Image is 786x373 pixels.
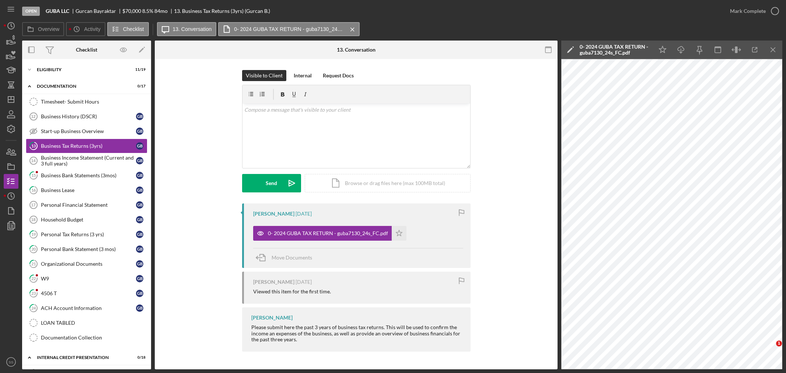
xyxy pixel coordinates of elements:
button: Overview [22,22,64,36]
div: 13. Business Tax Returns (3yrs) (Gurcan B.) [174,8,270,14]
div: G B [136,172,143,179]
time: 2025-09-26 19:33 [296,279,312,285]
div: 11 / 19 [132,67,146,72]
div: 4506 T [41,290,136,296]
b: GUBA LLC [46,8,69,14]
div: Viewed this item for the first time. [253,289,331,294]
a: 13Business Tax Returns (3yrs)GB [26,139,147,153]
div: 13. Conversation [337,47,375,53]
div: Personal Bank Statement (3 mos) [41,246,136,252]
a: LOAN TABLED [26,316,147,330]
iframe: Intercom live chat [761,341,779,358]
div: Documentation Collection [41,335,147,341]
div: Mark Complete [730,4,766,18]
div: G B [136,260,143,268]
a: 14Business Income Statement (Current and 3 full years)GB [26,153,147,168]
div: Personal Tax Returns (3 yrs) [41,231,136,237]
tspan: 14 [31,158,36,163]
tspan: 19 [31,232,36,237]
button: Checklist [107,22,149,36]
div: Internal [294,70,312,81]
label: 0- 2024 GUBA TAX RETURN - guba7130_24s_FC.pdf [234,26,345,32]
div: Business Tax Returns (3yrs) [41,143,136,149]
tspan: 18 [31,217,35,222]
div: Timesheet- Submit Hours [41,99,147,105]
button: Send [242,174,301,192]
div: Business Lease [41,187,136,193]
a: 21Organizational DocumentsGB [26,257,147,271]
tspan: 17 [31,203,35,207]
a: 12Business History (DSCR)GB [26,109,147,124]
div: 0 / 18 [132,355,146,360]
text: SS [9,360,14,364]
a: 19Personal Tax Returns (3 yrs)GB [26,227,147,242]
span: 1 [776,341,782,346]
div: Checklist [76,47,97,53]
label: Overview [38,26,59,32]
tspan: 15 [31,173,36,178]
div: G B [136,275,143,282]
tspan: 21 [31,261,36,266]
a: 18Household BudgetGB [26,212,147,227]
div: Personal Financial Statement [41,202,136,208]
a: 22W9GB [26,271,147,286]
div: G B [136,113,143,120]
button: 13. Conversation [157,22,217,36]
div: 8.5 % [142,8,153,14]
div: Business History (DSCR) [41,114,136,119]
div: Eligibility [37,67,127,72]
div: documentation [37,84,127,88]
div: G B [136,157,143,164]
div: ACH Account Information [41,305,136,311]
tspan: 22 [31,276,36,281]
tspan: 12 [31,114,35,119]
div: G B [136,304,143,312]
div: Household Budget [41,217,136,223]
label: 13. Conversation [173,26,212,32]
a: Start-up Business OverviewGB [26,124,147,139]
div: G B [136,290,143,297]
div: LOAN TABLED [41,320,147,326]
div: [PERSON_NAME] [253,211,294,217]
div: Send [266,174,277,192]
div: 0- 2024 GUBA TAX RETURN - guba7130_24s_FC.pdf [268,230,388,236]
div: Start-up Business Overview [41,128,136,134]
div: G B [136,216,143,223]
button: 0- 2024 GUBA TAX RETURN - guba7130_24s_FC.pdf [253,226,406,241]
button: Mark Complete [723,4,782,18]
div: 84 mo [154,8,168,14]
button: Internal [290,70,315,81]
div: Open [22,7,40,16]
div: Visible to Client [246,70,283,81]
button: SS [4,355,18,369]
div: W9 [41,276,136,282]
button: Move Documents [253,248,319,267]
a: 24ACH Account InformationGB [26,301,147,316]
div: [PERSON_NAME] [251,315,293,321]
div: G B [136,201,143,209]
tspan: 13 [31,143,36,148]
a: 234506 TGB [26,286,147,301]
tspan: 20 [31,247,36,251]
div: Organizational Documents [41,261,136,267]
button: Request Docs [319,70,357,81]
div: G B [136,142,143,150]
tspan: 23 [31,291,36,296]
button: 0- 2024 GUBA TAX RETURN - guba7130_24s_FC.pdf [218,22,360,36]
div: Gurcan Bayraktar [76,8,122,14]
div: 0- 2024 GUBA TAX RETURN - guba7130_24s_FC.pdf [580,44,650,56]
label: Activity [84,26,100,32]
a: 16Business LeaseGB [26,183,147,198]
div: Internal Credit Presentation [37,355,127,360]
div: G B [136,245,143,253]
time: 2025-09-27 16:14 [296,211,312,217]
button: Visible to Client [242,70,286,81]
button: Activity [66,22,105,36]
label: Checklist [123,26,144,32]
div: Business Bank Statements (3mos) [41,172,136,178]
a: 17Personal Financial StatementGB [26,198,147,212]
tspan: 24 [31,306,36,310]
div: G B [136,231,143,238]
div: Request Docs [323,70,354,81]
a: Timesheet- Submit Hours [26,94,147,109]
